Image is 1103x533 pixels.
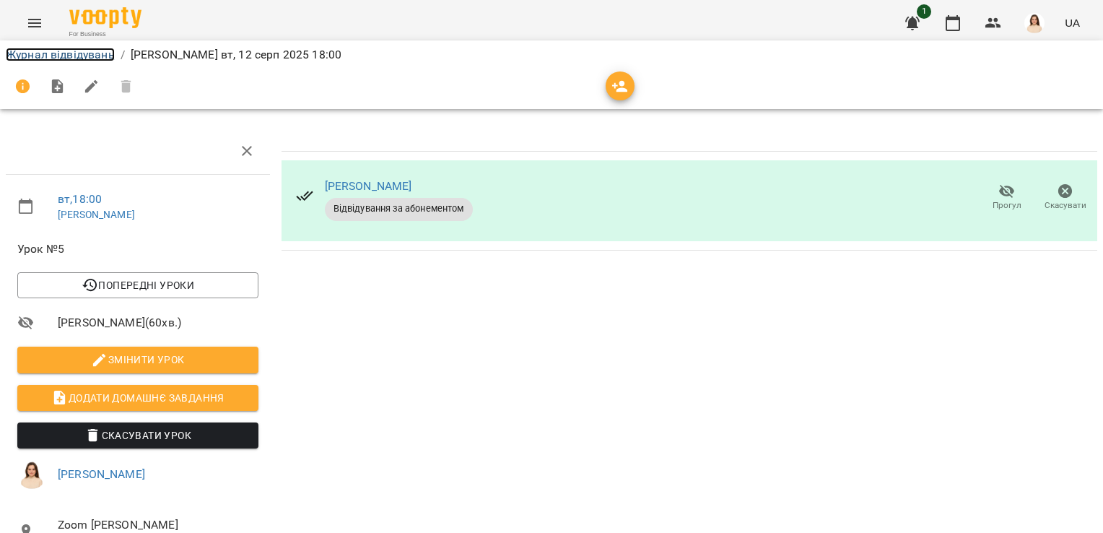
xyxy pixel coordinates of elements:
button: Скасувати [1036,178,1094,218]
span: Відвідування за абонементом [325,202,473,215]
button: Скасувати Урок [17,422,258,448]
button: Змінити урок [17,347,258,373]
img: Voopty Logo [69,7,141,28]
span: Додати домашнє завдання [29,389,247,407]
a: [PERSON_NAME] [325,179,412,193]
a: [PERSON_NAME] [58,467,145,481]
button: UA [1059,9,1086,36]
span: UA [1065,15,1080,30]
nav: breadcrumb [6,46,1097,64]
button: Попередні уроки [17,272,258,298]
button: Додати домашнє завдання [17,385,258,411]
span: 1 [917,4,931,19]
span: [PERSON_NAME] ( 60 хв. ) [58,314,258,331]
span: Скасувати [1045,199,1086,212]
button: Прогул [977,178,1036,218]
span: Прогул [993,199,1021,212]
img: 76124efe13172d74632d2d2d3678e7ed.png [17,460,46,489]
span: Змінити урок [29,351,247,368]
li: / [121,46,125,64]
a: Журнал відвідувань [6,48,115,61]
img: 76124efe13172d74632d2d2d3678e7ed.png [1024,13,1045,33]
button: Menu [17,6,52,40]
span: For Business [69,30,141,39]
span: Урок №5 [17,240,258,258]
a: вт , 18:00 [58,192,102,206]
span: Скасувати Урок [29,427,247,444]
a: [PERSON_NAME] [58,209,135,220]
p: [PERSON_NAME] вт, 12 серп 2025 18:00 [131,46,341,64]
span: Попередні уроки [29,277,247,294]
